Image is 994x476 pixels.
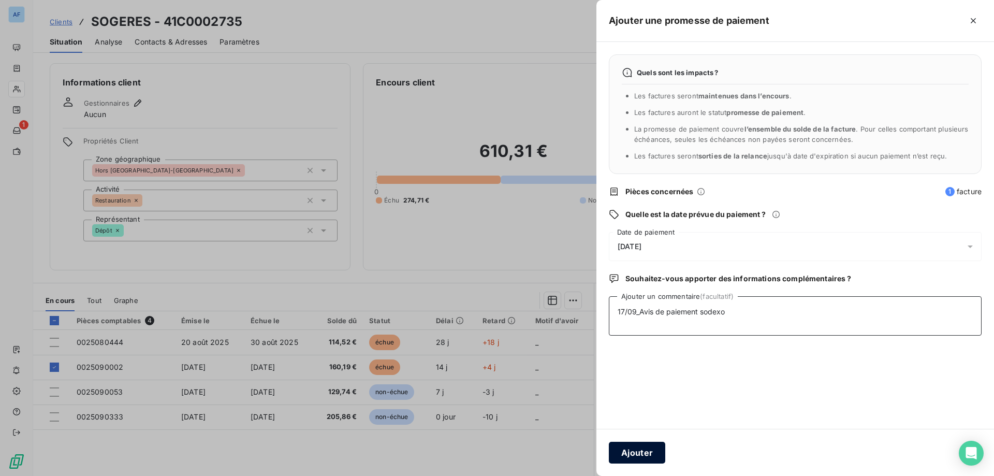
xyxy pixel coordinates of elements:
span: Les factures seront . [634,92,792,100]
span: facture [945,186,982,197]
span: Quels sont les impacts ? [637,68,719,77]
span: Les factures auront le statut . [634,108,806,117]
span: Pièces concernées [625,186,694,197]
span: La promesse de paiement couvre . Pour celles comportant plusieurs échéances, seules les échéances... [634,125,969,143]
span: sorties de la relance [698,152,767,160]
span: 1 [945,187,955,196]
span: promesse de paiement [726,108,803,117]
button: Ajouter [609,442,665,464]
span: Quelle est la date prévue du paiement ? [625,209,766,220]
span: maintenues dans l’encours [698,92,790,100]
span: [DATE] [618,242,641,251]
span: Les factures seront jusqu'à date d'expiration si aucun paiement n’est reçu. [634,152,947,160]
span: Souhaitez-vous apporter des informations complémentaires ? [625,273,851,284]
h5: Ajouter une promesse de paiement [609,13,769,28]
span: l’ensemble du solde de la facture [744,125,856,133]
textarea: 17/09_Avis de paiement sodexo [609,296,982,336]
div: Open Intercom Messenger [959,441,984,466]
